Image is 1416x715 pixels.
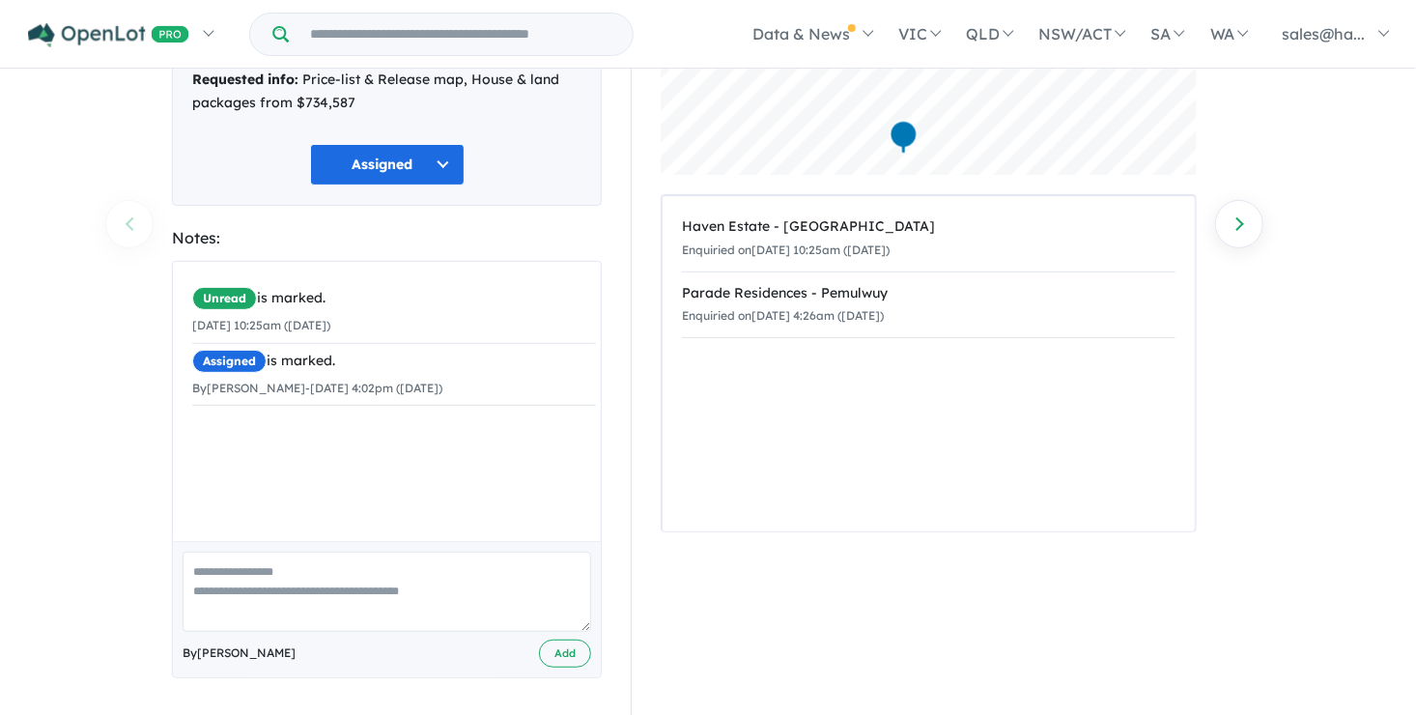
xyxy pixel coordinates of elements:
[192,287,596,310] div: is marked.
[682,272,1175,339] a: Parade Residences - PemulwuyEnquiried on[DATE] 4:26am ([DATE])
[192,71,298,88] strong: Requested info:
[183,643,296,663] span: By [PERSON_NAME]
[192,69,581,115] div: Price-list & Release map, House & land packages from $734,587
[192,350,267,373] span: Assigned
[192,287,257,310] span: Unread
[192,381,442,395] small: By [PERSON_NAME] - [DATE] 4:02pm ([DATE])
[310,144,465,186] button: Assigned
[192,318,330,332] small: [DATE] 10:25am ([DATE])
[682,282,1175,305] div: Parade Residences - Pemulwuy
[28,23,189,47] img: Openlot PRO Logo White
[682,308,884,323] small: Enquiried on [DATE] 4:26am ([DATE])
[682,243,890,257] small: Enquiried on [DATE] 10:25am ([DATE])
[192,350,596,373] div: is marked.
[890,120,919,156] div: Map marker
[293,14,629,55] input: Try estate name, suburb, builder or developer
[172,225,602,251] div: Notes:
[1282,24,1365,43] span: sales@ha...
[682,215,1175,239] div: Haven Estate - [GEOGRAPHIC_DATA]
[682,206,1175,272] a: Haven Estate - [GEOGRAPHIC_DATA]Enquiried on[DATE] 10:25am ([DATE])
[539,640,591,668] button: Add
